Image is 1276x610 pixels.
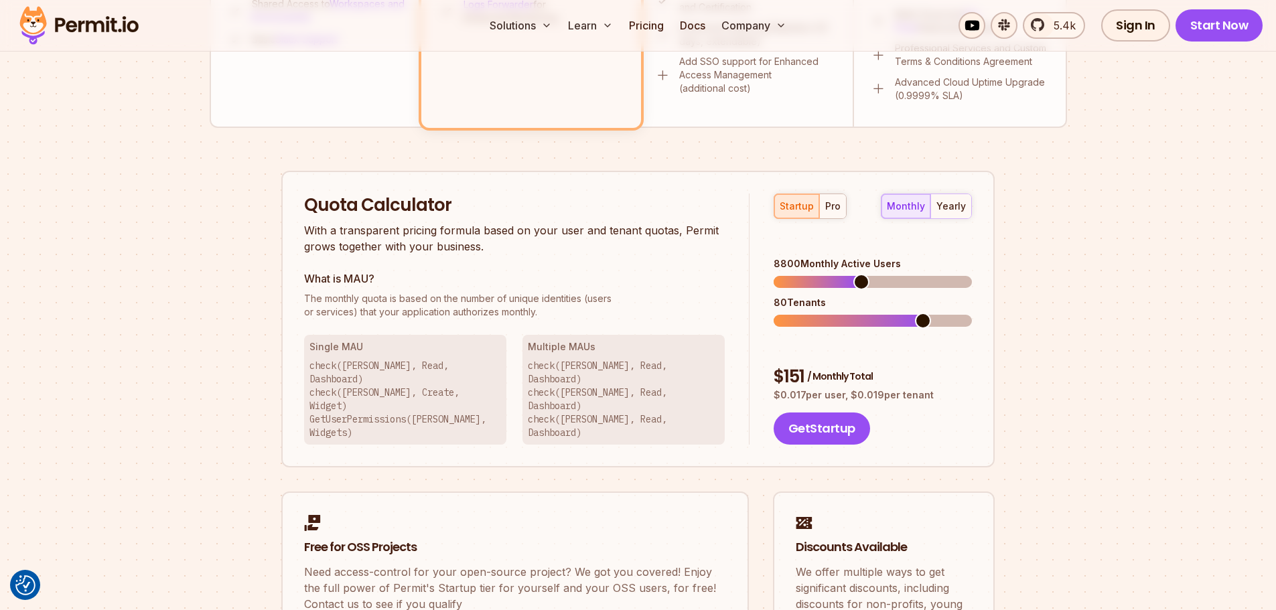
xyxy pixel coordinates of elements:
img: Revisit consent button [15,575,36,595]
p: Professional Services and Custom Terms & Conditions Agreement [895,42,1050,68]
div: $ 151 [774,365,972,389]
p: check([PERSON_NAME], Read, Dashboard) check([PERSON_NAME], Read, Dashboard) check([PERSON_NAME], ... [528,359,719,439]
p: or services) that your application authorizes monthly. [304,292,725,319]
h2: Free for OSS Projects [304,539,726,556]
a: Start Now [1176,9,1263,42]
div: pro [825,200,841,213]
h2: Quota Calculator [304,194,725,218]
a: Sign In [1101,9,1170,42]
h3: Multiple MAUs [528,340,719,354]
p: With a transparent pricing formula based on your user and tenant quotas, Permit grows together wi... [304,222,725,254]
div: 8800 Monthly Active Users [774,257,972,271]
a: 5.4k [1023,12,1085,39]
h2: Discounts Available [796,539,972,556]
span: The monthly quota is based on the number of unique identities (users [304,292,725,305]
a: Pricing [624,12,669,39]
p: $ 0.017 per user, $ 0.019 per tenant [774,388,972,402]
div: 80 Tenants [774,296,972,309]
p: Advanced Cloud Uptime Upgrade (0.9999% SLA) [895,76,1050,102]
span: / Monthly Total [807,370,873,383]
button: Solutions [484,12,557,39]
a: Docs [675,12,711,39]
button: Learn [563,12,618,39]
button: Company [716,12,792,39]
h3: What is MAU? [304,271,725,287]
h3: Single MAU [309,340,501,354]
span: 5.4k [1046,17,1076,33]
button: GetStartup [774,412,870,445]
div: yearly [936,200,966,213]
p: check([PERSON_NAME], Read, Dashboard) check([PERSON_NAME], Create, Widget) GetUserPermissions([PE... [309,359,501,439]
p: Add SSO support for Enhanced Access Management (additional cost) [679,55,837,95]
img: Permit logo [13,3,145,48]
button: Consent Preferences [15,575,36,595]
